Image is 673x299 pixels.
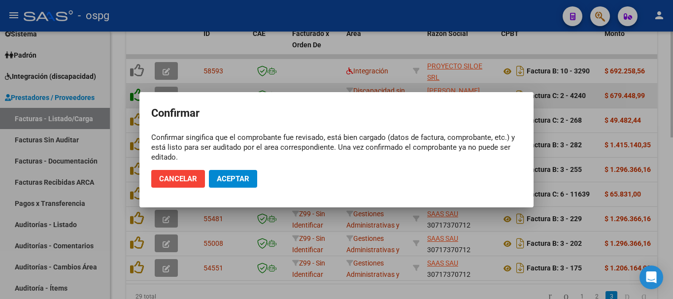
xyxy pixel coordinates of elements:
button: Cancelar [151,170,205,188]
span: Aceptar [217,174,249,183]
h2: Confirmar [151,104,522,123]
div: Open Intercom Messenger [639,266,663,289]
div: Confirmar singifica que el comprobante fue revisado, está bien cargado (datos de factura, comprob... [151,133,522,162]
button: Aceptar [209,170,257,188]
span: Cancelar [159,174,197,183]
